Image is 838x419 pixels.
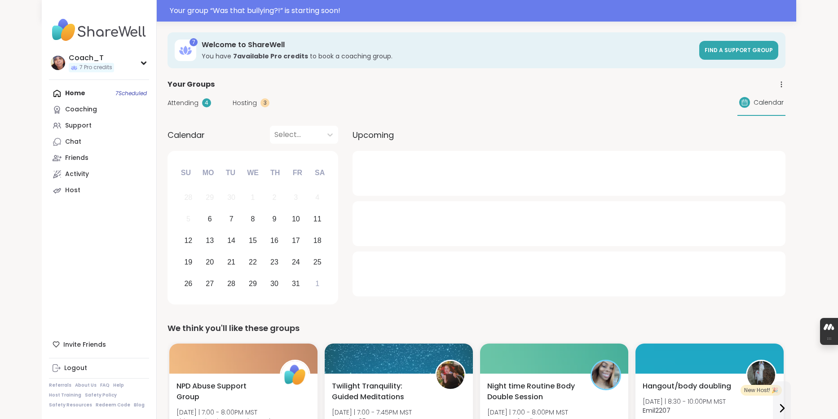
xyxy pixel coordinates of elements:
[49,382,71,388] a: Referrals
[251,213,255,225] div: 8
[51,56,65,70] img: Coach_T
[741,385,782,396] div: New Host! 🎉
[233,98,257,108] span: Hosting
[202,52,694,61] h3: You have to book a coaching group.
[643,381,731,392] span: Hangout/body doubling
[315,191,319,203] div: 4
[308,252,327,272] div: Choose Saturday, October 25th, 2025
[260,98,269,107] div: 3
[308,231,327,251] div: Choose Saturday, October 18th, 2025
[202,40,694,50] h3: Welcome to ShareWell
[206,278,214,290] div: 27
[168,79,215,90] span: Your Groups
[592,361,620,389] img: seasonzofapril
[229,213,234,225] div: 7
[699,41,778,60] a: Find a support group
[249,234,257,247] div: 15
[206,191,214,203] div: 29
[75,382,97,388] a: About Us
[65,154,88,163] div: Friends
[308,210,327,229] div: Choose Saturday, October 11th, 2025
[270,278,278,290] div: 30
[65,170,89,179] div: Activity
[184,234,192,247] div: 12
[49,134,149,150] a: Chat
[308,274,327,293] div: Choose Saturday, November 1st, 2025
[292,234,300,247] div: 17
[487,408,568,417] span: [DATE] | 7:00 - 8:00PM MST
[49,101,149,118] a: Coaching
[49,166,149,182] a: Activity
[177,187,328,294] div: month 2025-10
[113,382,124,388] a: Help
[64,364,87,373] div: Logout
[222,252,241,272] div: Choose Tuesday, October 21st, 2025
[49,182,149,198] a: Host
[168,322,785,335] div: We think you'll like these groups
[206,234,214,247] div: 13
[227,191,235,203] div: 30
[286,231,305,251] div: Choose Friday, October 17th, 2025
[69,53,114,63] div: Coach_T
[96,402,130,408] a: Redeem Code
[227,234,235,247] div: 14
[265,163,285,183] div: Th
[243,274,263,293] div: Choose Wednesday, October 29th, 2025
[292,278,300,290] div: 31
[243,210,263,229] div: Choose Wednesday, October 8th, 2025
[79,64,112,71] span: 7 Pro credits
[294,191,298,203] div: 3
[168,129,205,141] span: Calendar
[308,188,327,207] div: Not available Saturday, October 4th, 2025
[200,274,220,293] div: Choose Monday, October 27th, 2025
[353,129,394,141] span: Upcoming
[184,256,192,268] div: 19
[249,256,257,268] div: 22
[206,256,214,268] div: 20
[179,188,198,207] div: Not available Sunday, September 28th, 2025
[134,402,145,408] a: Blog
[313,256,322,268] div: 25
[176,408,270,417] span: [DATE] | 7:00 - 8:00PM MST
[272,191,276,203] div: 2
[179,210,198,229] div: Not available Sunday, October 5th, 2025
[643,406,670,415] b: Emil2207
[310,163,330,183] div: Sa
[49,336,149,353] div: Invite Friends
[200,231,220,251] div: Choose Monday, October 13th, 2025
[179,274,198,293] div: Choose Sunday, October 26th, 2025
[202,98,211,107] div: 4
[265,188,284,207] div: Not available Thursday, October 2nd, 2025
[65,137,81,146] div: Chat
[705,46,773,54] span: Find a support group
[281,361,309,389] img: ShareWell
[179,252,198,272] div: Choose Sunday, October 19th, 2025
[243,231,263,251] div: Choose Wednesday, October 15th, 2025
[286,252,305,272] div: Choose Friday, October 24th, 2025
[243,163,263,183] div: We
[487,381,581,402] span: Night time Routine Body Double Session
[222,274,241,293] div: Choose Tuesday, October 28th, 2025
[49,150,149,166] a: Friends
[65,121,92,130] div: Support
[184,278,192,290] div: 26
[49,360,149,376] a: Logout
[643,397,726,406] span: [DATE] | 8:30 - 10:00PM MST
[287,163,307,183] div: Fr
[65,186,80,195] div: Host
[272,213,276,225] div: 9
[186,213,190,225] div: 5
[233,52,308,61] b: 7 available Pro credit s
[170,5,791,16] div: Your group “ Was that bullying?! ” is starting soon!
[198,163,218,183] div: Mo
[176,381,270,402] span: NPD Abuse Support Group
[265,252,284,272] div: Choose Thursday, October 23rd, 2025
[754,98,784,107] span: Calendar
[265,231,284,251] div: Choose Thursday, October 16th, 2025
[227,256,235,268] div: 21
[249,278,257,290] div: 29
[286,274,305,293] div: Choose Friday, October 31st, 2025
[221,163,240,183] div: Tu
[222,231,241,251] div: Choose Tuesday, October 14th, 2025
[200,188,220,207] div: Not available Monday, September 29th, 2025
